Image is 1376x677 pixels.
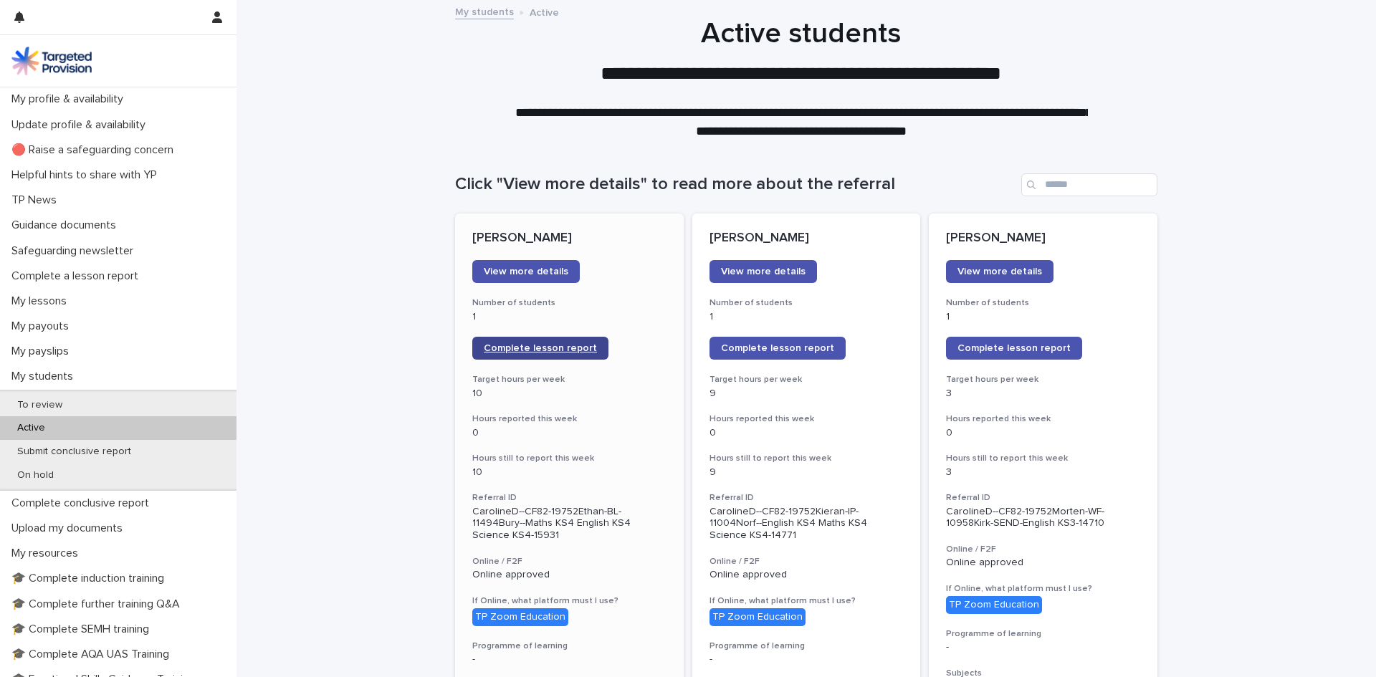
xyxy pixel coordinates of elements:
[6,648,181,661] p: 🎓 Complete AQA UAS Training
[957,343,1071,353] span: Complete lesson report
[6,572,176,585] p: 🎓 Complete induction training
[6,219,128,232] p: Guidance documents
[709,569,904,581] p: Online approved
[946,583,1140,595] h3: If Online, what platform must I use?
[6,623,161,636] p: 🎓 Complete SEMH training
[709,453,904,464] h3: Hours still to report this week
[472,569,666,581] p: Online approved
[6,168,168,182] p: Helpful hints to share with YP
[472,608,568,626] div: TP Zoom Education
[450,16,1152,51] h1: Active students
[946,388,1140,400] p: 3
[946,374,1140,385] h3: Target hours per week
[484,343,597,353] span: Complete lesson report
[946,297,1140,309] h3: Number of students
[721,343,834,353] span: Complete lesson report
[6,320,80,333] p: My payouts
[472,556,666,567] h3: Online / F2F
[6,597,191,611] p: 🎓 Complete further training Q&A
[709,506,904,542] p: CarolineD--CF82-19752Kieran-IP-11004Norf--English KS4 Maths KS4 Science KS4-14771
[6,244,145,258] p: Safeguarding newsletter
[472,653,666,666] p: -
[6,92,135,106] p: My profile & availability
[472,453,666,464] h3: Hours still to report this week
[11,47,92,75] img: M5nRWzHhSzIhMunXDL62
[709,640,904,652] h3: Programme of learning
[472,640,666,652] h3: Programme of learning
[709,388,904,400] p: 9
[709,608,806,626] div: TP Zoom Education
[709,595,904,607] h3: If Online, what platform must I use?
[957,267,1042,277] span: View more details
[709,374,904,385] h3: Target hours per week
[6,547,90,560] p: My resources
[6,294,78,308] p: My lessons
[530,4,559,19] p: Active
[946,231,1140,246] p: [PERSON_NAME]
[946,413,1140,425] h3: Hours reported this week
[709,311,904,323] p: 1
[709,260,817,283] a: View more details
[472,374,666,385] h3: Target hours per week
[472,337,608,360] a: Complete lesson report
[946,628,1140,640] h3: Programme of learning
[946,337,1082,360] a: Complete lesson report
[484,267,568,277] span: View more details
[946,311,1140,323] p: 1
[472,388,666,400] p: 10
[946,492,1140,504] h3: Referral ID
[472,466,666,479] p: 10
[709,427,904,439] p: 0
[472,260,580,283] a: View more details
[6,370,85,383] p: My students
[946,260,1053,283] a: View more details
[709,337,846,360] a: Complete lesson report
[6,522,134,535] p: Upload my documents
[709,231,904,246] p: [PERSON_NAME]
[946,466,1140,479] p: 3
[6,469,65,481] p: On hold
[6,446,143,458] p: Submit conclusive report
[6,143,185,157] p: 🔴 Raise a safeguarding concern
[946,427,1140,439] p: 0
[6,496,161,510] p: Complete conclusive report
[455,3,514,19] a: My students
[472,311,666,323] p: 1
[472,413,666,425] h3: Hours reported this week
[472,297,666,309] h3: Number of students
[946,506,1140,530] p: CarolineD--CF82-19752Morten-WF-10958Kirk-SEND-English KS3-14710
[472,492,666,504] h3: Referral ID
[6,118,157,132] p: Update profile & availability
[455,174,1016,195] h1: Click "View more details" to read more about the referral
[721,267,806,277] span: View more details
[1021,173,1157,196] input: Search
[6,399,74,411] p: To review
[709,466,904,479] p: 9
[709,556,904,567] h3: Online / F2F
[946,453,1140,464] h3: Hours still to report this week
[709,297,904,309] h3: Number of students
[6,193,68,207] p: TP News
[472,506,666,542] p: CarolineD--CF82-19752Ethan-BL-11494Bury--Maths KS4 English KS4 Science KS4-15931
[6,345,80,358] p: My payslips
[946,557,1140,569] p: Online approved
[946,544,1140,555] h3: Online / F2F
[6,269,150,283] p: Complete a lesson report
[472,595,666,607] h3: If Online, what platform must I use?
[946,596,1042,614] div: TP Zoom Education
[472,231,666,246] p: [PERSON_NAME]
[6,422,57,434] p: Active
[709,413,904,425] h3: Hours reported this week
[709,653,904,666] p: -
[709,492,904,504] h3: Referral ID
[946,641,1140,653] p: -
[472,427,666,439] p: 0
